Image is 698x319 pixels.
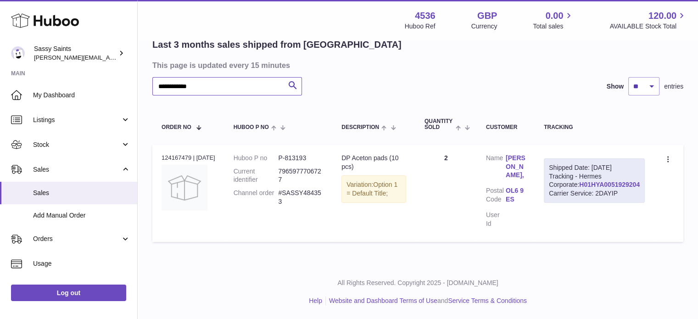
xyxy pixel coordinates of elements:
span: Sales [33,165,121,174]
dt: Current identifier [234,167,279,185]
span: Order No [162,124,191,130]
a: Service Terms & Conditions [448,297,527,304]
span: Stock [33,140,121,149]
span: My Dashboard [33,91,130,100]
p: All Rights Reserved. Copyright 2025 - [DOMAIN_NAME] [145,279,691,287]
div: Currency [471,22,497,31]
dd: 7965977706727 [278,167,323,185]
dt: Name [486,154,506,182]
span: 120.00 [648,10,676,22]
span: Orders [33,235,121,243]
img: ramey@sassysaints.com [11,46,25,60]
div: Tracking - Hermes Corporate: [544,158,645,203]
dd: P-813193 [278,154,323,162]
div: Shipped Date: [DATE] [549,163,640,172]
div: 124167479 | [DATE] [162,154,215,162]
span: Listings [33,116,121,124]
h3: This page is updated every 15 minutes [152,60,681,70]
label: Show [607,82,624,91]
div: Carrier Service: 2DAYIP [549,189,640,198]
a: 120.00 AVAILABLE Stock Total [609,10,687,31]
li: and [326,297,527,305]
div: DP Aceton pads (10 pcs) [341,154,406,171]
dd: #SASSY484353 [278,189,323,206]
a: Help [309,297,322,304]
span: AVAILABLE Stock Total [609,22,687,31]
td: 2 [415,145,477,242]
dt: Huboo P no [234,154,279,162]
span: Total sales [533,22,574,31]
dt: Postal Code [486,186,506,206]
div: Huboo Ref [405,22,436,31]
span: Huboo P no [234,124,269,130]
div: Variation: [341,175,406,203]
h2: Last 3 months sales shipped from [GEOGRAPHIC_DATA] [152,39,402,51]
a: 0.00 Total sales [533,10,574,31]
a: [PERSON_NAME], [506,154,525,180]
a: Log out [11,285,126,301]
div: Tracking [544,124,645,130]
span: 0.00 [546,10,564,22]
span: Description [341,124,379,130]
a: H01HYA0051929204 [579,181,640,188]
a: Website and Dashboard Terms of Use [329,297,437,304]
dt: Channel order [234,189,279,206]
dt: User Id [486,211,506,228]
strong: 4536 [415,10,436,22]
a: OL6 9ES [506,186,525,204]
span: Add Manual Order [33,211,130,220]
span: [PERSON_NAME][EMAIL_ADDRESS][DOMAIN_NAME] [34,54,184,61]
div: Customer [486,124,525,130]
strong: GBP [477,10,497,22]
span: Quantity Sold [424,118,453,130]
div: Sassy Saints [34,45,117,62]
span: entries [664,82,683,91]
span: Sales [33,189,130,197]
span: Usage [33,259,130,268]
img: no-photo.jpg [162,165,207,211]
